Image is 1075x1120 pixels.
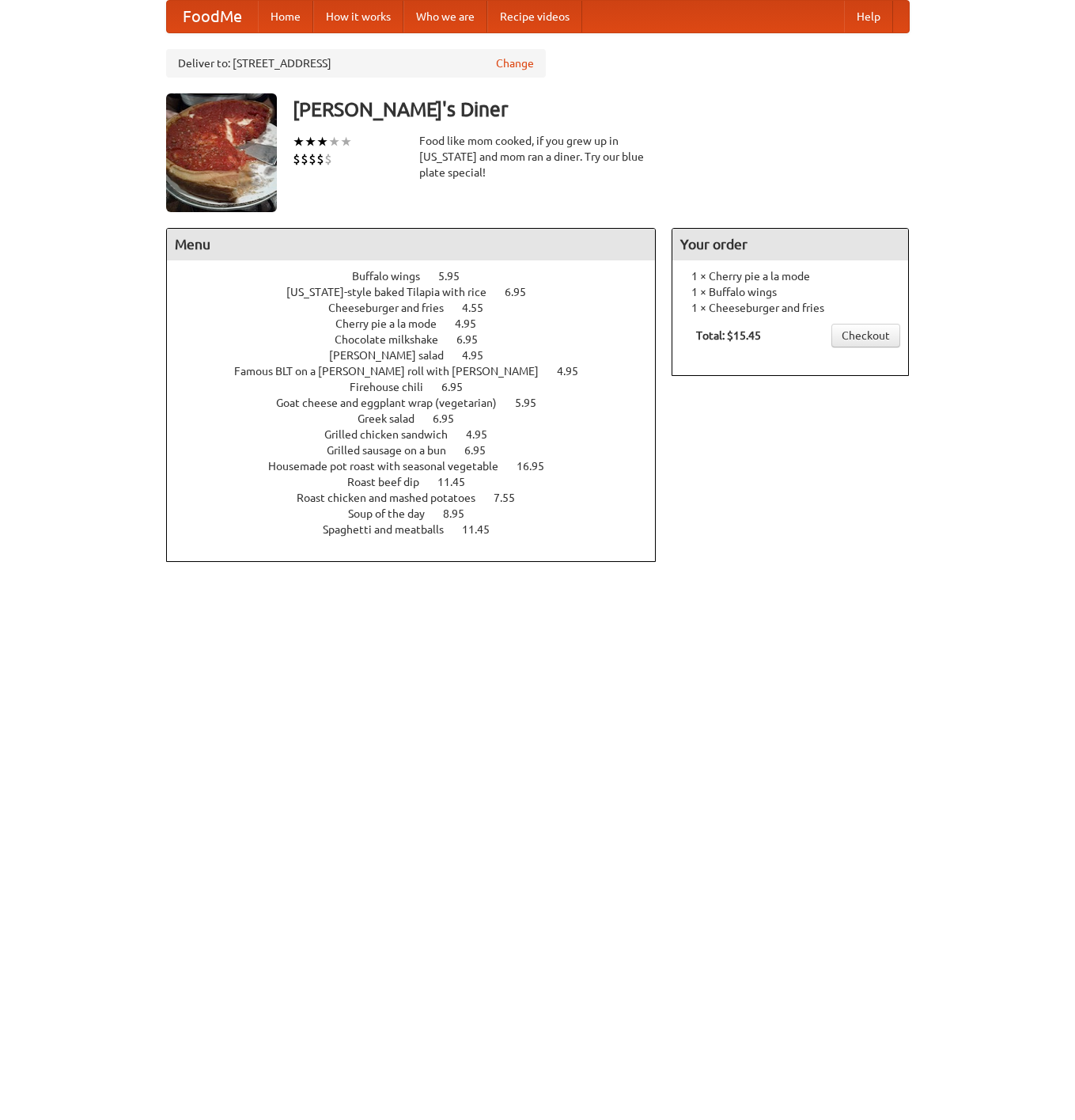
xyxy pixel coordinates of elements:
div: Deliver to: [STREET_ADDRESS] [166,49,546,78]
span: 11.45 [462,523,505,536]
span: Cheeseburger and fries [328,302,460,314]
span: 11.45 [437,476,481,488]
li: 1 × Buffalo wings [680,284,900,300]
span: Buffalo wings [352,270,436,283]
span: 4.95 [557,365,594,378]
a: Famous BLT on a [PERSON_NAME] roll with [PERSON_NAME] 4.95 [234,365,608,378]
span: 4.55 [462,302,499,314]
span: 8.95 [443,507,480,520]
span: Roast chicken and mashed potatoes [297,492,491,504]
a: Chocolate milkshake 6.95 [335,333,507,346]
span: 4.95 [466,428,503,441]
span: 5.95 [515,397,552,409]
a: Cheeseburger and fries 4.55 [328,302,513,314]
a: [US_STATE]-style baked Tilapia with rice 6.95 [286,286,555,298]
li: $ [293,150,301,168]
h4: Menu [167,229,656,260]
span: Goat cheese and eggplant wrap (vegetarian) [276,397,513,409]
span: 6.95 [433,412,470,425]
a: Home [258,1,313,32]
span: 16.95 [517,460,560,473]
span: Housemade pot roast with seasonal vegetable [268,460,514,473]
a: Goat cheese and eggplant wrap (vegetarian) 5.95 [276,397,566,409]
span: 6.95 [505,286,542,298]
span: 6.95 [464,444,502,457]
li: $ [324,150,332,168]
a: Change [496,55,534,71]
h4: Your order [672,229,908,260]
span: Firehouse chili [350,381,439,393]
b: Total: $15.45 [696,329,761,342]
li: $ [308,150,316,168]
a: Who we are [403,1,487,32]
a: FoodMe [167,1,258,32]
li: ★ [328,133,340,150]
span: 6.95 [456,333,494,346]
span: Greek salad [358,412,430,425]
a: Firehouse chili 6.95 [350,381,492,393]
a: Recipe videos [487,1,582,32]
a: Cherry pie a la mode 4.95 [335,317,505,330]
a: How it works [313,1,403,32]
li: ★ [305,133,316,150]
span: Cherry pie a la mode [335,317,452,330]
a: Checkout [831,324,900,347]
span: 5.95 [438,270,475,283]
span: Roast beef dip [347,476,435,488]
span: 4.95 [462,349,499,362]
a: Grilled chicken sandwich 4.95 [324,428,517,441]
li: $ [301,150,308,168]
li: ★ [316,133,328,150]
li: 1 × Cheeseburger and fries [680,300,900,316]
span: [PERSON_NAME] salad [329,349,460,362]
li: 1 × Cherry pie a la mode [680,268,900,284]
span: Famous BLT on a [PERSON_NAME] roll with [PERSON_NAME] [234,365,555,378]
a: Grilled sausage on a bun 6.95 [327,444,515,457]
a: Roast beef dip 11.45 [347,476,494,488]
span: Spaghetti and meatballs [323,523,460,536]
a: Buffalo wings 5.95 [352,270,489,283]
img: angular.jpg [166,93,277,212]
span: 4.95 [455,317,492,330]
a: Roast chicken and mashed potatoes 7.55 [297,492,544,504]
li: ★ [293,133,305,150]
span: [US_STATE]-style baked Tilapia with rice [286,286,502,298]
a: Help [844,1,893,32]
li: ★ [340,133,352,150]
a: [PERSON_NAME] salad 4.95 [329,349,513,362]
a: Spaghetti and meatballs 11.45 [323,523,519,536]
li: $ [316,150,324,168]
span: Chocolate milkshake [335,333,454,346]
span: Grilled sausage on a bun [327,444,462,457]
a: Soup of the day 8.95 [348,507,494,520]
span: 7.55 [494,492,531,504]
a: Housemade pot roast with seasonal vegetable 16.95 [268,460,573,473]
h3: [PERSON_NAME]'s Diner [293,93,910,125]
span: Soup of the day [348,507,441,520]
span: Grilled chicken sandwich [324,428,464,441]
span: 6.95 [441,381,479,393]
div: Food like mom cooked, if you grew up in [US_STATE] and mom ran a diner. Try our blue plate special! [419,133,657,180]
a: Greek salad 6.95 [358,412,483,425]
